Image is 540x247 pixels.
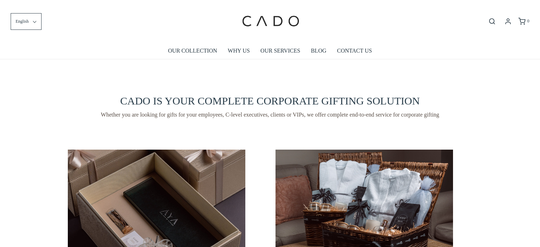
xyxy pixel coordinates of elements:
a: WHY US [228,43,250,59]
img: cadogifting [240,5,300,37]
span: English [16,18,29,25]
span: Whether you are looking for gifts for your employees, C-level executives, clients or VIPs, we off... [68,111,473,119]
a: OUR COLLECTION [168,43,217,59]
a: BLOG [311,43,327,59]
a: CONTACT US [337,43,372,59]
button: Open search bar [486,17,498,25]
span: CADO IS YOUR COMPLETE CORPORATE GIFTING SOLUTION [120,95,420,107]
button: English [11,13,42,30]
span: 0 [527,18,529,23]
a: 0 [518,18,529,25]
a: OUR SERVICES [261,43,300,59]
